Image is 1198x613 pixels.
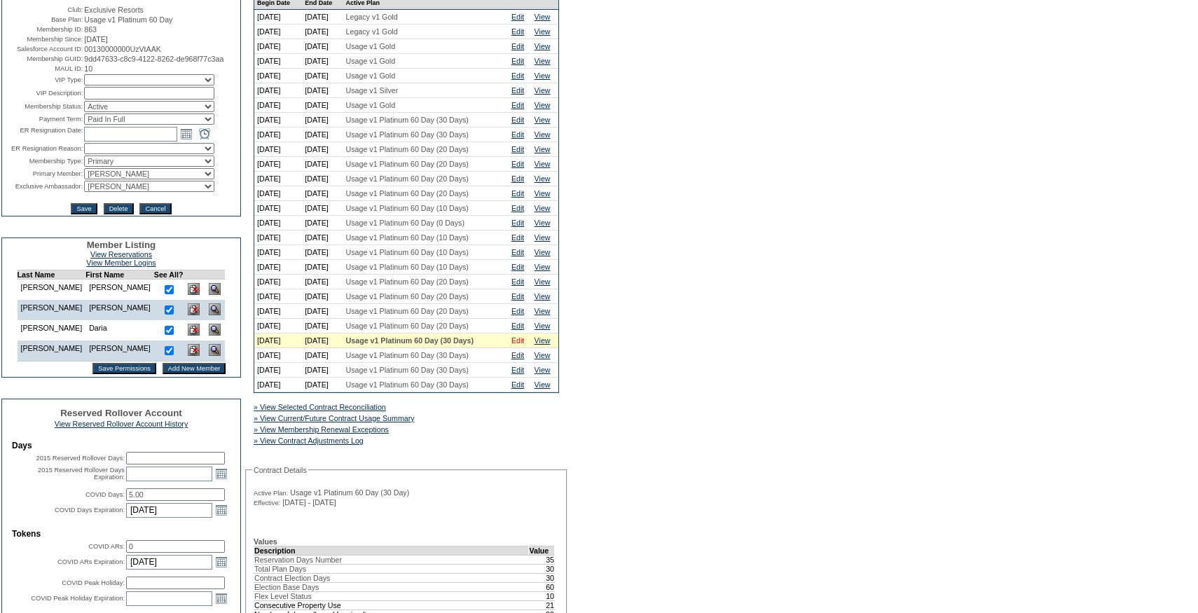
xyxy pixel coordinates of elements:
td: Tokens [12,529,230,539]
td: [DATE] [302,142,343,157]
td: Last Name [17,270,85,280]
a: View [535,145,551,153]
td: [DATE] [302,245,343,260]
a: View [535,42,551,50]
a: Open the calendar popup. [214,591,229,606]
td: [DATE] [254,142,302,157]
a: View Reservations [90,250,152,259]
td: [DATE] [302,69,343,83]
td: MAUL ID: [4,64,83,73]
td: First Name [85,270,154,280]
td: [DATE] [254,363,302,378]
td: [DATE] [254,201,302,216]
a: View [535,248,551,256]
a: View [535,307,551,315]
span: Usage v1 Gold [346,71,396,80]
label: COVID Peak Holiday Expiration: [31,595,125,602]
a: » View Current/Future Contract Usage Summary [254,414,415,422]
td: [DATE] [302,275,343,289]
td: Description [254,546,529,555]
span: Usage v1 Gold [346,101,396,109]
td: [PERSON_NAME] [17,300,85,320]
img: Delete [188,303,200,315]
td: [DATE] [254,230,302,245]
a: Open the calendar popup. [214,502,229,518]
td: [DATE] [302,216,343,230]
a: Edit [511,366,524,374]
a: View [535,130,551,139]
td: Payment Term: [4,113,83,125]
a: Edit [511,263,524,271]
td: [DATE] [302,39,343,54]
span: [DATE] [84,35,108,43]
span: Member Listing [87,240,156,250]
td: [PERSON_NAME] [85,280,154,301]
a: Edit [511,248,524,256]
img: View Dashboard [209,283,221,295]
td: [DATE] [254,348,302,363]
a: View [535,263,551,271]
a: View [535,174,551,183]
td: ER Resignation Date: [4,126,83,142]
span: Usage v1 Platinum 60 Day (20 Days) [346,189,469,198]
span: Contract Election Days [254,574,330,582]
td: [PERSON_NAME] [85,340,154,361]
td: [DATE] [302,128,343,142]
a: Edit [511,380,524,389]
td: Membership Type: [4,156,83,167]
span: Usage v1 Gold [346,42,396,50]
label: COVID ARs: [88,543,125,550]
a: Edit [511,219,524,227]
td: [DATE] [254,172,302,186]
a: Edit [511,233,524,242]
a: View [535,292,551,301]
span: Legacy v1 Gold [346,13,398,21]
td: [PERSON_NAME] [17,280,85,301]
td: [DATE] [254,157,302,172]
a: Edit [511,189,524,198]
span: Flex Level Status [254,592,312,600]
td: [DATE] [254,333,302,348]
a: Edit [511,277,524,286]
td: [DATE] [302,113,343,128]
td: VIP Type: [4,74,83,85]
input: Delete [104,203,134,214]
td: Value [529,546,555,555]
td: ER Resignation Reason: [4,143,83,154]
td: [DATE] [302,172,343,186]
a: View [535,351,551,359]
td: [DATE] [302,186,343,201]
a: Edit [511,57,524,65]
a: Edit [511,204,524,212]
a: Edit [511,27,524,36]
td: VIP Description: [4,87,83,99]
td: [PERSON_NAME] [17,340,85,361]
td: [DATE] [254,275,302,289]
a: View [535,101,551,109]
a: » View Membership Renewal Exceptions [254,425,389,434]
a: View Reserved Rollover Account History [55,420,188,428]
a: Edit [511,292,524,301]
span: Usage v1 Platinum 60 Day (30 Days) [346,366,469,374]
td: [DATE] [254,54,302,69]
a: View [535,160,551,168]
a: View [535,380,551,389]
td: 30 [529,573,555,582]
span: Usage v1 Platinum 60 Day (10 Days) [346,263,469,271]
span: Usage v1 Platinum 60 Day (10 Days) [346,233,469,242]
a: Edit [511,130,524,139]
td: [DATE] [302,83,343,98]
span: Usage v1 Platinum 60 Day (30 Day) [290,488,409,497]
span: Total Plan Days [254,565,306,573]
a: » View Selected Contract Reconciliation [254,403,386,411]
td: 21 [529,600,555,609]
a: View [535,13,551,21]
a: View [535,116,551,124]
span: Usage v1 Platinum 60 Day (20 Days) [346,160,469,168]
td: [DATE] [302,230,343,245]
td: [DATE] [254,128,302,142]
a: Edit [511,351,524,359]
a: View [535,71,551,80]
td: Consecutive Property Use [254,600,529,609]
span: Usage v1 Platinum 60 Day (20 Days) [346,292,469,301]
